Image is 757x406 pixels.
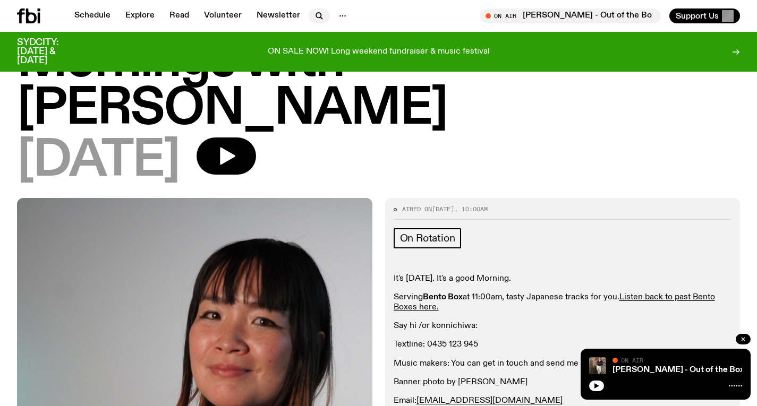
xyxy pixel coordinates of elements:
p: Serving at 11:00am, tasty Japanese tracks for you. [394,292,732,313]
h3: SYDCITY: [DATE] & [DATE] [17,38,85,65]
span: [DATE] [432,205,454,213]
a: On Rotation [394,228,462,248]
span: Aired on [402,205,432,213]
p: Banner photo by [PERSON_NAME] [394,377,732,387]
a: [PERSON_NAME] - Out of the Box [613,366,744,374]
strong: Bento Box [423,293,463,301]
p: ON SALE NOW! Long weekend fundraiser & music festival [268,47,490,57]
a: Newsletter [250,8,307,23]
p: Say hi /or konnichiwa: [394,321,732,331]
p: Email: [394,396,732,406]
a: Read [163,8,195,23]
p: Music makers: You can get in touch and send me your tunes. [394,359,732,369]
button: On Air[PERSON_NAME] - Out of the Box [480,8,661,23]
a: [EMAIL_ADDRESS][DOMAIN_NAME] [416,396,563,405]
img: Kate Saap & Lynn Harries [589,357,606,374]
a: Volunteer [198,8,248,23]
a: Schedule [68,8,117,23]
a: Explore [119,8,161,23]
p: Textline: 0435 123 945 [394,340,732,350]
button: Support Us [669,8,740,23]
span: , 10:00am [454,205,488,213]
span: On Air [621,357,643,364]
span: Support Us [676,11,719,21]
span: [DATE] [17,137,180,185]
h1: Mornings with [PERSON_NAME] [17,38,740,133]
p: It's [DATE]. It's a good Morning. [394,274,732,284]
span: On Rotation [400,232,455,244]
